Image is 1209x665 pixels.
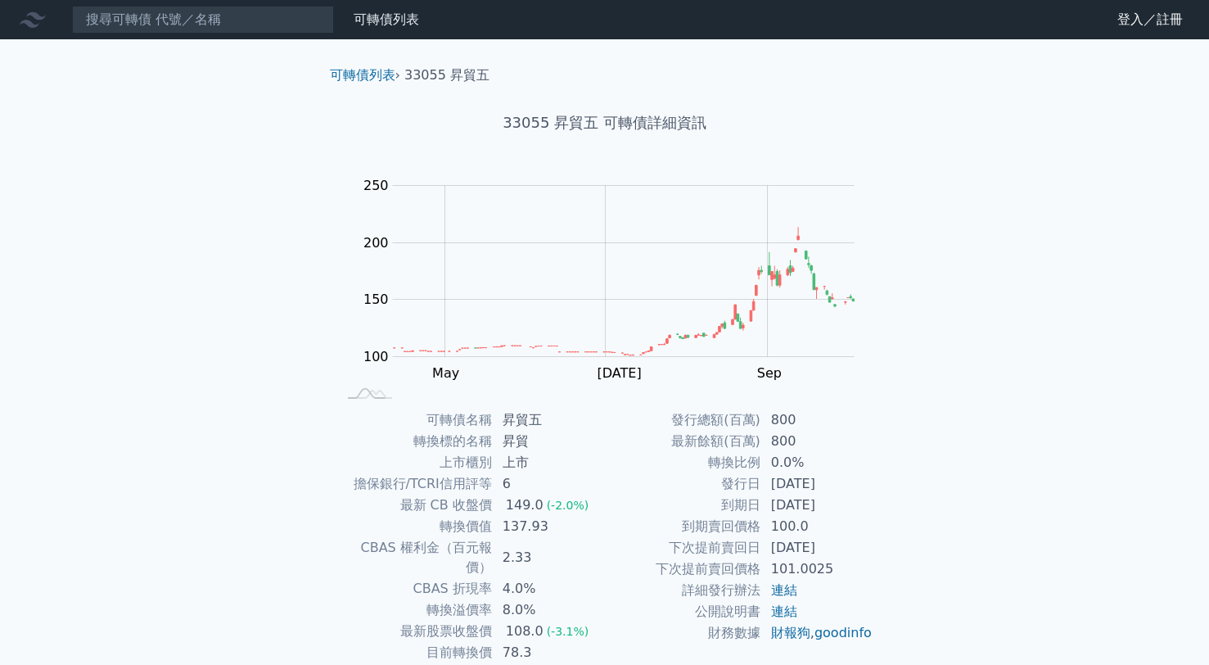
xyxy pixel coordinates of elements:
[503,495,547,515] div: 149.0
[761,473,873,495] td: [DATE]
[336,473,493,495] td: 擔保銀行/TCRI信用評等
[605,601,761,622] td: 公開說明書
[547,625,589,638] span: (-3.1%)
[363,235,389,251] tspan: 200
[761,409,873,431] td: 800
[336,495,493,516] td: 最新 CB 收盤價
[330,66,400,85] li: ›
[605,409,761,431] td: 發行總額(百萬)
[336,516,493,537] td: 轉換價值
[761,495,873,516] td: [DATE]
[761,516,873,537] td: 100.0
[605,495,761,516] td: 到期日
[363,178,389,193] tspan: 250
[336,452,493,473] td: 上市櫃別
[761,537,873,559] td: [DATE]
[605,559,761,580] td: 下次提前賣回價格
[354,11,419,27] a: 可轉債列表
[605,580,761,601] td: 詳細發行辦法
[363,349,389,364] tspan: 100
[493,578,605,599] td: 4.0%
[493,537,605,578] td: 2.33
[761,431,873,452] td: 800
[363,292,389,307] tspan: 150
[493,516,605,537] td: 137.93
[330,67,395,83] a: 可轉債列表
[761,622,873,644] td: ,
[336,537,493,578] td: CBAS 權利金（百元報價）
[503,622,547,641] div: 108.0
[317,111,893,134] h1: 33055 昇貿五 可轉債詳細資訊
[493,599,605,621] td: 8.0%
[336,642,493,663] td: 目前轉換價
[336,431,493,452] td: 轉換標的名稱
[493,431,605,452] td: 昇貿
[605,622,761,644] td: 財務數據
[605,516,761,537] td: 到期賣回價格
[597,365,641,381] tspan: [DATE]
[547,499,589,512] span: (-2.0%)
[771,604,797,619] a: 連結
[336,621,493,642] td: 最新股票收盤價
[336,409,493,431] td: 可轉債名稱
[605,473,761,495] td: 發行日
[605,537,761,559] td: 下次提前賣回日
[432,365,459,381] tspan: May
[336,599,493,621] td: 轉換溢價率
[493,452,605,473] td: 上市
[1104,7,1196,33] a: 登入／註冊
[354,178,878,415] g: Chart
[493,409,605,431] td: 昇貿五
[771,625,810,640] a: 財報狗
[761,452,873,473] td: 0.0%
[493,473,605,495] td: 6
[757,365,782,381] tspan: Sep
[493,642,605,663] td: 78.3
[605,431,761,452] td: 最新餘額(百萬)
[771,582,797,598] a: 連結
[404,66,489,85] li: 33055 昇貿五
[72,6,334,34] input: 搜尋可轉債 代號／名稱
[761,559,873,580] td: 101.0025
[814,625,872,640] a: goodinfo
[605,452,761,473] td: 轉換比例
[336,578,493,599] td: CBAS 折現率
